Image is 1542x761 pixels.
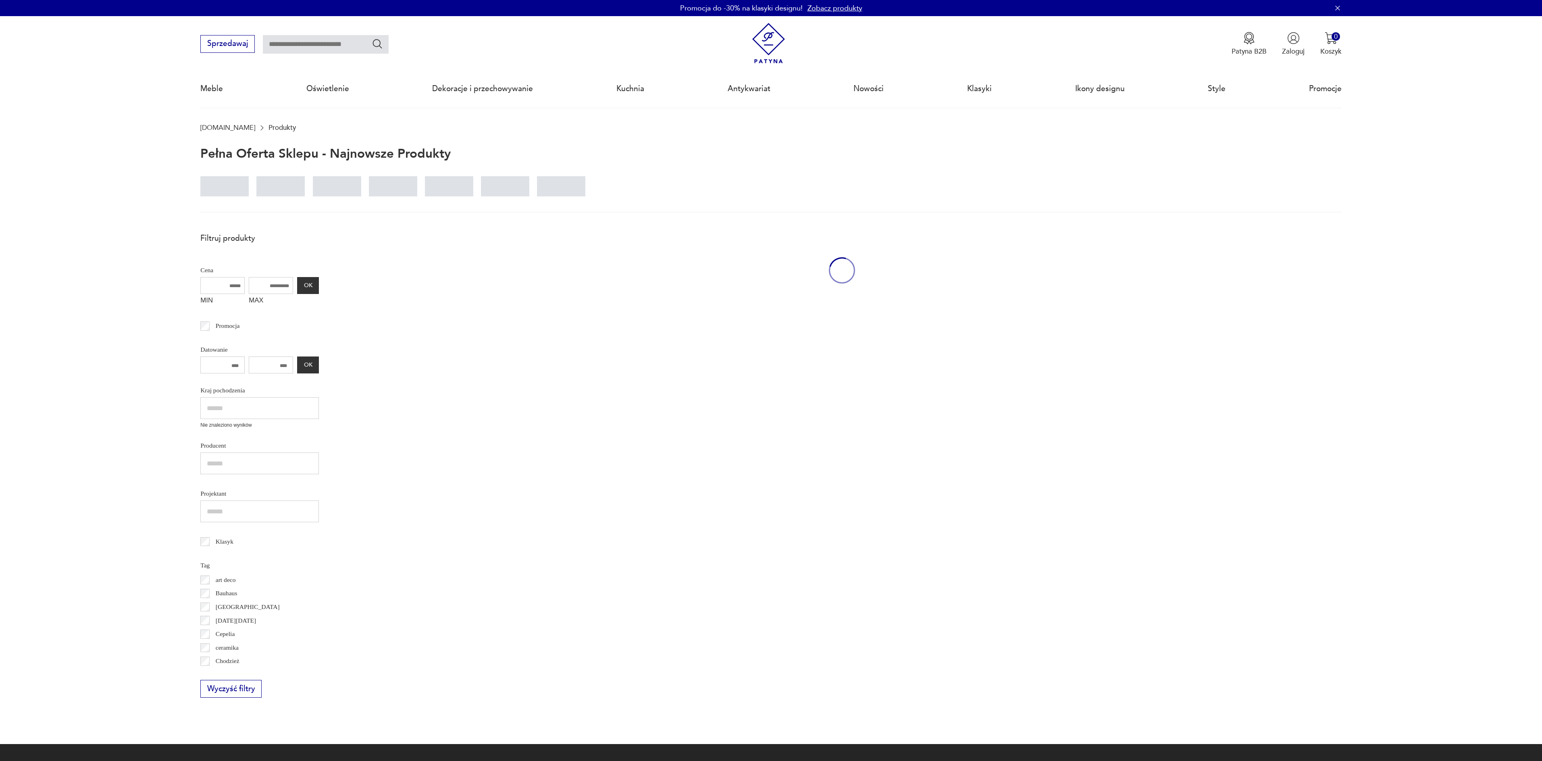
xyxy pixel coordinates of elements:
a: Zobacz produkty [807,3,862,13]
p: Datowanie [200,344,319,355]
a: Ikona medaluPatyna B2B [1232,32,1267,56]
a: Oświetlenie [306,70,349,107]
label: MIN [200,294,245,309]
a: Meble [200,70,223,107]
a: Promocje [1309,70,1342,107]
p: Bauhaus [216,588,237,598]
img: Ikona koszyka [1325,32,1337,44]
p: Nie znaleziono wyników [200,421,319,429]
button: Patyna B2B [1232,32,1267,56]
p: Chodzież [216,656,239,666]
p: Zaloguj [1282,47,1305,56]
p: Patyna B2B [1232,47,1267,56]
p: Kraj pochodzenia [200,385,319,396]
h1: Pełna oferta sklepu - najnowsze produkty [200,147,451,161]
a: Dekoracje i przechowywanie [432,70,533,107]
button: OK [297,357,319,373]
button: Szukaj [372,38,383,50]
p: Promocja do -30% na klasyki designu! [680,3,803,13]
p: Filtruj produkty [200,233,319,244]
p: Producent [200,440,319,451]
p: Koszyk [1320,47,1342,56]
a: Nowości [853,70,884,107]
p: Produkty [268,124,296,131]
div: 0 [1332,32,1340,41]
img: Ikona medalu [1243,32,1255,44]
a: [DOMAIN_NAME] [200,124,255,131]
p: Projektant [200,488,319,499]
button: Wyczyść filtry [200,680,262,698]
p: ceramika [216,642,239,653]
button: Zaloguj [1282,32,1305,56]
p: Klasyk [216,536,233,547]
p: [DATE][DATE] [216,615,256,626]
label: MAX [249,294,293,309]
div: oval-loading [829,228,855,313]
a: Sprzedawaj [200,41,255,48]
img: Patyna - sklep z meblami i dekoracjami vintage [748,23,789,64]
p: Cena [200,265,319,275]
a: Antykwariat [728,70,770,107]
p: Ćmielów [216,669,239,680]
a: Style [1208,70,1226,107]
img: Ikonka użytkownika [1287,32,1300,44]
p: art deco [216,575,236,585]
a: Ikony designu [1075,70,1125,107]
p: Cepelia [216,629,235,639]
button: 0Koszyk [1320,32,1342,56]
p: Promocja [216,321,240,331]
p: Tag [200,560,319,571]
button: Sprzedawaj [200,35,255,53]
a: Klasyki [967,70,992,107]
a: Kuchnia [616,70,644,107]
button: OK [297,277,319,294]
p: [GEOGRAPHIC_DATA] [216,602,280,612]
